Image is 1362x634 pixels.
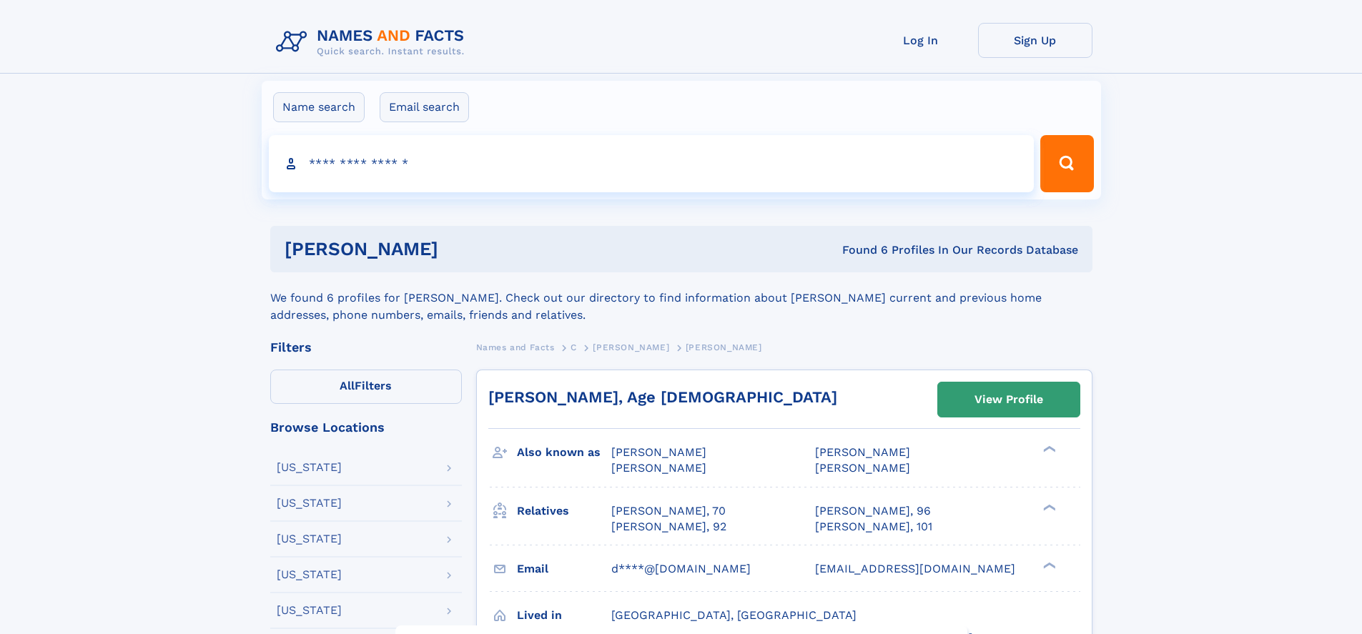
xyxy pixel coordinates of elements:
div: [US_STATE] [277,605,342,616]
a: Names and Facts [476,338,555,356]
a: [PERSON_NAME] [593,338,669,356]
div: [US_STATE] [277,462,342,473]
h3: Lived in [517,603,611,628]
button: Search Button [1040,135,1093,192]
input: search input [269,135,1035,192]
div: We found 6 profiles for [PERSON_NAME]. Check out our directory to find information about [PERSON_... [270,272,1092,324]
h3: Relatives [517,499,611,523]
label: Name search [273,92,365,122]
img: Logo Names and Facts [270,23,476,61]
h3: Email [517,557,611,581]
div: [US_STATE] [277,497,342,509]
a: [PERSON_NAME], 92 [611,519,726,535]
a: Log In [864,23,978,58]
a: [PERSON_NAME], 96 [815,503,931,519]
a: [PERSON_NAME], 101 [815,519,932,535]
div: ❯ [1040,502,1057,512]
span: [PERSON_NAME] [686,342,762,352]
a: Sign Up [978,23,1092,58]
div: ❯ [1040,445,1057,454]
a: [PERSON_NAME], Age [DEMOGRAPHIC_DATA] [488,388,837,406]
label: Email search [380,92,469,122]
div: Found 6 Profiles In Our Records Database [640,242,1078,258]
span: [PERSON_NAME] [611,461,706,475]
a: [PERSON_NAME], 70 [611,503,726,519]
label: Filters [270,370,462,404]
h3: Also known as [517,440,611,465]
div: View Profile [974,383,1043,416]
span: C [571,342,577,352]
a: C [571,338,577,356]
h1: [PERSON_NAME] [285,240,641,258]
span: [PERSON_NAME] [815,445,910,459]
div: Browse Locations [270,421,462,434]
a: View Profile [938,382,1080,417]
span: [PERSON_NAME] [815,461,910,475]
span: [GEOGRAPHIC_DATA], [GEOGRAPHIC_DATA] [611,608,857,622]
span: [PERSON_NAME] [593,342,669,352]
span: [PERSON_NAME] [611,445,706,459]
div: ❯ [1040,560,1057,570]
span: All [340,379,355,392]
div: [US_STATE] [277,533,342,545]
div: Filters [270,341,462,354]
span: [EMAIL_ADDRESS][DOMAIN_NAME] [815,562,1015,575]
div: [US_STATE] [277,569,342,580]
